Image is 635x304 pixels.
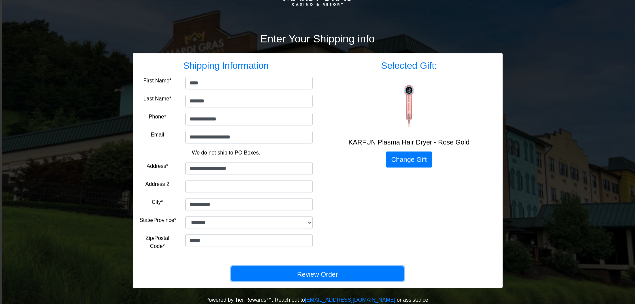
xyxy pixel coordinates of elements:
[140,60,313,71] h3: Shipping Information
[143,77,171,85] label: First Name*
[382,79,436,133] img: KARFUN Plasma Hair Dryer - Rose Gold
[151,131,164,139] label: Email
[140,216,176,224] label: State/Province*
[140,234,175,250] label: Zip/Postal Code*
[323,60,496,71] h3: Selected Gift:
[143,95,171,103] label: Last Name*
[145,149,308,157] p: We do not ship to PO Boxes.
[152,198,163,206] label: City*
[305,297,395,303] a: [EMAIL_ADDRESS][DOMAIN_NAME]
[145,180,169,188] label: Address 2
[149,113,166,121] label: Phone*
[323,138,496,146] h5: KARFUN Plasma Hair Dryer - Rose Gold
[133,32,503,45] h2: Enter Your Shipping info
[147,162,168,170] label: Address*
[231,266,404,281] button: Review Order
[386,151,433,168] a: Change Gift
[205,297,430,303] span: Powered by Tier Rewards™. Reach out to for assistance.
